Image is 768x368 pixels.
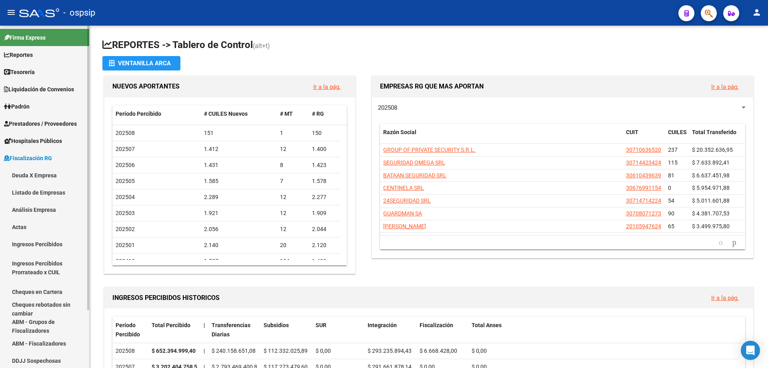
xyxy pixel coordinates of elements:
[312,241,338,250] div: 2.120
[4,85,74,94] span: Liquidación de Convenios
[383,223,426,229] span: [PERSON_NAME]
[280,145,306,154] div: 12
[312,161,338,170] div: 1.423
[109,56,174,70] div: Ventanilla ARCA
[626,159,661,166] span: 30714423424
[383,197,431,204] span: 24SEGURIDAD SRL
[116,322,140,338] span: Período Percibido
[626,223,661,229] span: 20105947624
[212,322,250,338] span: Transferencias Diarias
[152,322,190,328] span: Total Percibido
[711,294,739,302] a: Ir a la pág.
[264,348,308,354] span: $ 112.332.025,89
[383,159,445,166] span: SEGURIDAD OMEGA SRL
[253,42,270,50] span: (alt+t)
[378,104,397,111] span: 202508
[116,178,135,184] span: 202505
[668,210,674,217] span: 90
[204,111,248,117] span: # CUILES Nuevos
[472,348,487,354] span: $ 0,00
[4,137,62,145] span: Hospitales Públicos
[63,4,95,22] span: - ospsip
[204,225,274,234] div: 2.056
[380,124,623,150] datatable-header-cell: Razón Social
[692,185,730,191] span: $ 5.954.971,88
[312,209,338,218] div: 1.909
[711,83,739,90] a: Ir a la pág.
[280,129,306,138] div: 1
[6,8,16,17] mat-icon: menu
[312,225,338,234] div: 2.044
[752,8,762,17] mat-icon: person
[364,317,416,343] datatable-header-cell: Integración
[4,119,77,128] span: Prestadores / Proveedores
[112,294,220,302] span: INGRESOS PERCIBIDOS HISTORICOS
[316,348,331,354] span: $ 0,00
[212,348,256,354] span: $ 240.158.651,08
[668,197,674,204] span: 54
[307,79,347,94] button: Ir a la pág.
[626,172,661,179] span: 30610439639
[116,162,135,168] span: 202506
[705,290,745,305] button: Ir a la pág.
[112,317,148,343] datatable-header-cell: Período Percibido
[416,317,468,343] datatable-header-cell: Fiscalización
[4,33,46,42] span: Firma Express
[468,317,739,343] datatable-header-cell: Total Anses
[715,238,726,247] a: go to previous page
[264,322,289,328] span: Subsidios
[309,105,341,123] datatable-header-cell: # RG
[116,346,145,356] div: 202508
[116,194,135,200] span: 202504
[204,322,205,328] span: |
[368,322,397,328] span: Integración
[316,322,326,328] span: SUR
[380,82,484,90] span: EMPRESAS RG QUE MAS APORTAN
[116,111,161,117] span: Período Percibido
[200,317,208,343] datatable-header-cell: |
[148,317,200,343] datatable-header-cell: Total Percibido
[312,317,364,343] datatable-header-cell: SUR
[312,193,338,202] div: 2.277
[383,210,422,217] span: GUARDMAN SA
[705,79,745,94] button: Ir a la pág.
[204,177,274,186] div: 1.585
[368,348,412,354] span: $ 293.235.894,43
[626,197,661,204] span: 30714714224
[420,322,453,328] span: Fiscalización
[692,159,730,166] span: $ 7.633.892,41
[204,209,274,218] div: 1.921
[668,129,687,135] span: CUILES
[112,105,201,123] datatable-header-cell: Período Percibido
[312,145,338,154] div: 1.400
[741,341,760,360] div: Open Intercom Messenger
[665,124,689,150] datatable-header-cell: CUILES
[201,105,277,123] datatable-header-cell: # CUILES Nuevos
[116,146,135,152] span: 202507
[280,111,293,117] span: # MT
[4,102,30,111] span: Padrón
[383,172,446,179] span: BATAAN SEGURIDAD SRL
[280,177,306,186] div: 7
[692,129,736,135] span: Total Transferido
[204,348,205,354] span: |
[116,258,135,264] span: 202412
[668,159,678,166] span: 115
[102,38,755,52] h1: REPORTES -> Tablero de Control
[312,111,324,117] span: # RG
[4,154,52,163] span: Fiscalización RG
[692,223,730,229] span: $ 3.499.975,80
[4,50,33,59] span: Reportes
[692,210,730,217] span: $ 4.381.707,53
[152,348,196,354] strong: $ 652.394.999,40
[277,105,309,123] datatable-header-cell: # MT
[280,161,306,170] div: 8
[204,161,274,170] div: 1.431
[116,210,135,216] span: 202503
[668,147,678,153] span: 237
[420,348,457,354] span: $ 6.668.428,00
[280,241,306,250] div: 20
[383,129,416,135] span: Razón Social
[313,83,341,90] a: Ir a la pág.
[626,147,661,153] span: 30710636520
